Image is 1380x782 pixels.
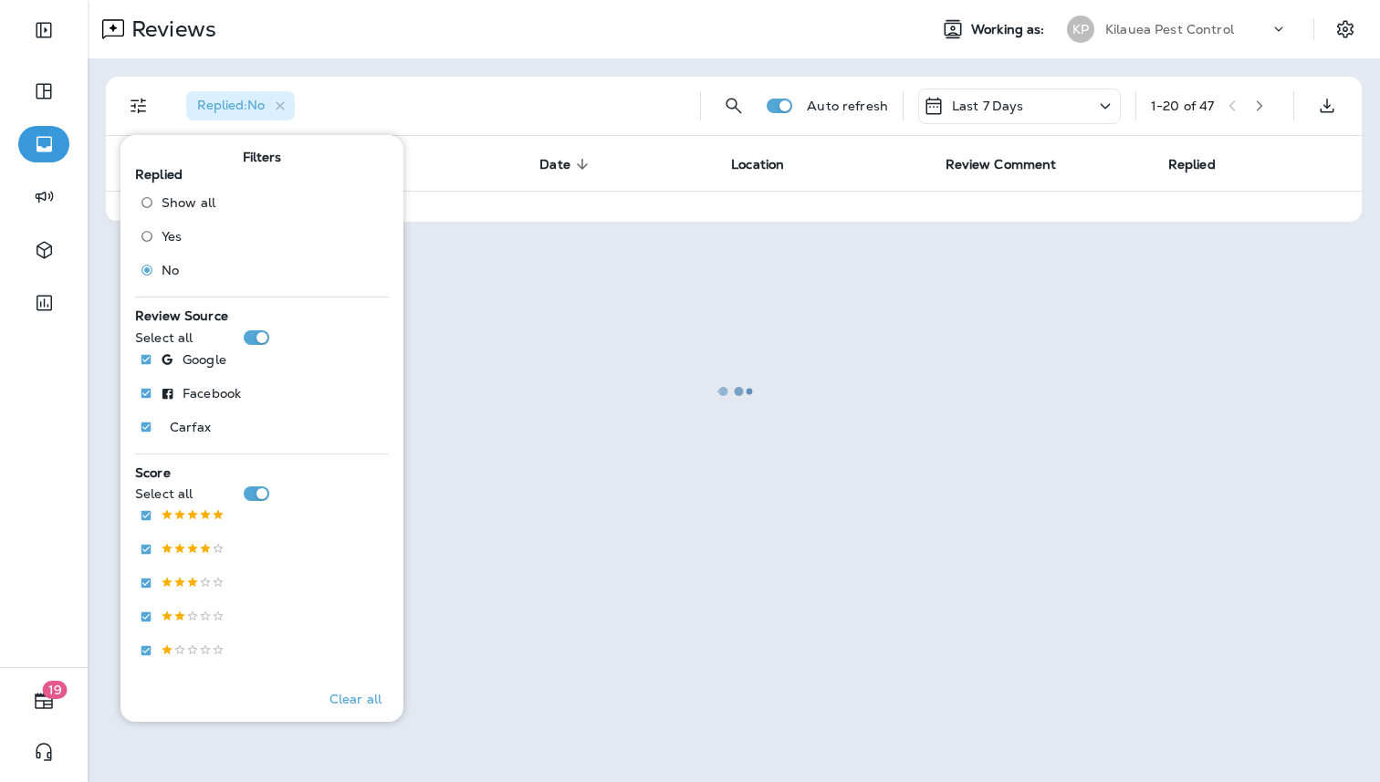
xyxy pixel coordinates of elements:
span: No [162,263,179,277]
span: Filters [243,150,282,165]
p: Select all [135,330,193,345]
span: Yes [162,229,182,244]
span: Review Source [135,308,228,324]
button: 19 [18,683,69,719]
p: Facebook [183,386,241,401]
span: Show all [162,195,215,210]
span: 19 [43,681,68,699]
span: Score [135,464,171,481]
p: Google [183,352,226,367]
button: Clear all [322,676,389,722]
p: Select all [135,486,193,501]
p: Clear all [329,692,382,706]
span: Replied [135,166,183,182]
div: Filters [120,124,403,722]
p: Carfax [170,420,211,434]
button: Expand Sidebar [18,12,69,48]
